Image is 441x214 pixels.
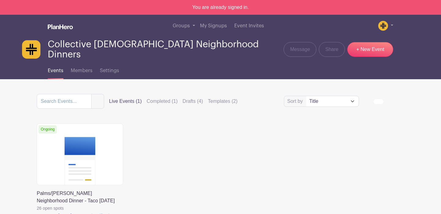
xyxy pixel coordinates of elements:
[109,98,142,105] label: Live Events (1)
[48,39,284,60] span: Collective [DEMOGRAPHIC_DATA] Neighborhood Dinners
[198,15,229,37] a: My Signups
[325,46,338,53] span: Share
[100,68,119,73] span: Settings
[71,60,92,79] a: Members
[200,23,227,28] span: My Signups
[22,40,40,59] img: collective%20logo.jpeg
[319,42,345,57] a: Share
[234,23,264,28] span: Event Invites
[109,98,238,105] div: filters
[147,98,178,105] label: Completed (1)
[374,99,404,104] div: order and view
[173,23,190,28] span: Groups
[287,98,305,105] label: Sort by
[347,42,393,57] a: + New Event
[48,24,73,29] img: logo_white-6c42ec7e38ccf1d336a20a19083b03d10ae64f83f12c07503d8b9e83406b4c7d.svg
[48,68,63,73] span: Events
[71,68,92,73] span: Members
[37,94,92,109] input: Search Events...
[290,46,310,53] span: Message
[208,98,238,105] label: Templates (2)
[170,15,198,37] a: Groups
[100,60,119,79] a: Settings
[183,98,203,105] label: Drafts (4)
[48,60,63,79] a: Events
[378,21,388,31] img: collective%20logo.jpeg
[284,42,316,57] a: Message
[232,15,266,37] a: Event Invites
